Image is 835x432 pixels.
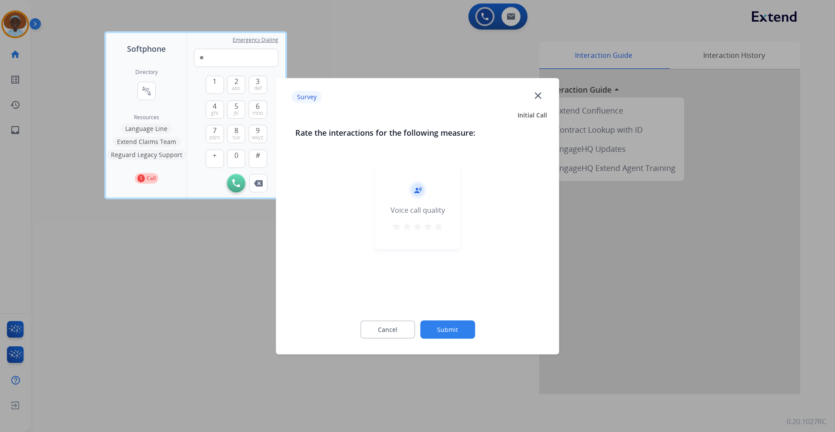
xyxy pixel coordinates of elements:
[518,111,547,119] span: Initial Call
[391,221,402,231] mat-icon: star
[213,150,217,161] span: +
[135,69,158,76] h2: Directory
[211,110,218,117] span: ghi
[234,76,238,87] span: 2
[295,126,540,138] h3: Rate the interactions for the following measure:
[249,125,267,143] button: 9wxyz
[206,150,224,168] button: +
[423,221,433,231] mat-icon: star
[232,85,240,92] span: abc
[234,101,238,111] span: 5
[254,85,262,92] span: def
[227,76,245,94] button: 2abc
[113,137,180,147] button: Extend Claims Team
[256,101,260,111] span: 6
[256,125,260,136] span: 9
[141,86,152,96] mat-icon: connect_without_contact
[127,43,166,55] span: Softphone
[206,100,224,119] button: 4ghi
[254,180,263,187] img: call-button
[391,204,445,215] div: Voice call quality
[249,150,267,168] button: #
[206,125,224,143] button: 7pqrs
[213,76,217,87] span: 1
[532,90,544,101] mat-icon: close
[227,150,245,168] button: 0
[412,221,423,231] mat-icon: star
[232,179,240,187] img: call-button
[252,110,263,117] span: mno
[234,110,239,117] span: jkl
[121,124,172,134] button: Language Line
[135,173,158,184] button: 1Call
[234,150,238,161] span: 0
[252,134,264,141] span: wxyz
[414,186,421,194] mat-icon: record_voice_over
[213,101,217,111] span: 4
[249,76,267,94] button: 3def
[420,320,475,338] button: Submit
[360,320,415,338] button: Cancel
[134,114,159,121] span: Resources
[256,150,260,161] span: #
[209,134,220,141] span: pqrs
[107,150,187,160] button: Reguard Legacy Support
[433,221,444,231] mat-icon: star
[787,416,826,427] p: 0.20.1027RC
[137,174,145,182] p: 1
[227,125,245,143] button: 8tuv
[402,221,412,231] mat-icon: star
[234,125,238,136] span: 8
[292,91,322,103] p: Survey
[206,76,224,94] button: 1
[233,37,278,44] span: Emergency Dialing
[213,125,217,136] span: 7
[227,100,245,119] button: 5jkl
[249,100,267,119] button: 6mno
[233,134,240,141] span: tuv
[256,76,260,87] span: 3
[147,174,156,182] p: Call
